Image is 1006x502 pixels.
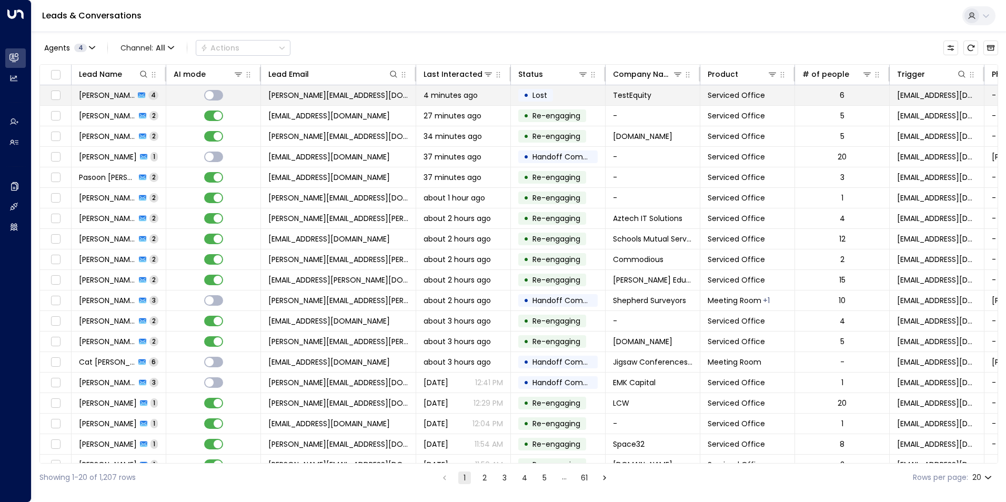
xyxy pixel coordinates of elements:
span: Toggle select row [49,89,62,102]
span: Nimali Samarasekara [79,418,137,429]
span: 4 minutes ago [424,90,478,101]
span: Toggle select row [49,253,62,266]
span: leigh@schoolsmutualservices.co.uk [268,234,390,244]
div: • [524,107,529,125]
div: Serviced Office [763,295,770,306]
button: Go to next page [598,471,611,484]
span: about 2 hours ago [424,254,491,265]
div: • [524,250,529,268]
span: Yesterday [424,418,448,429]
span: about 2 hours ago [424,213,491,224]
span: Toggle select row [49,274,62,287]
nav: pagination navigation [438,471,611,484]
div: • [524,312,529,330]
div: 4 [840,213,845,224]
span: Channel: [116,41,178,55]
span: noreply@notifications.hubspot.com [897,275,977,285]
div: 1 [841,193,843,203]
span: noreply@notifications.hubspot.com [897,459,977,470]
span: 3 [149,378,158,387]
span: gary@garychapple.co.uk [268,131,408,142]
button: Go to page 61 [578,471,591,484]
div: Last Interacted [424,68,482,81]
div: Last Interacted [424,68,494,81]
label: Rows per page: [913,472,968,483]
span: Handoff Completed [532,152,607,162]
span: lukecarling45@gmail.com [268,111,390,121]
div: 8 [840,439,844,449]
div: # of people [802,68,872,81]
span: Toggle select row [49,171,62,184]
span: Meeting Room [708,295,761,306]
span: 4 [74,44,87,52]
span: about 3 hours ago [424,336,491,347]
span: EMK Capital [613,377,656,388]
span: Toggle select row [49,109,62,123]
div: 10 [839,295,846,306]
div: • [524,394,529,412]
span: Ryan Williams [79,316,136,326]
button: Go to page 5 [538,471,551,484]
span: 2 [149,193,158,202]
div: Lead Name [79,68,149,81]
span: Maxine Puddephat [79,193,136,203]
div: • [524,189,529,207]
td: - [606,311,700,331]
span: Serviced Office [708,111,765,121]
span: Yesterday [424,377,448,388]
button: Customize [943,41,958,55]
span: 6 [149,357,158,366]
span: about 3 hours ago [424,316,491,326]
span: Serviced Office [708,90,765,101]
button: Archived Leads [983,41,998,55]
span: noreply@notifications.hubspot.com [897,90,977,101]
span: noreply@notifications.hubspot.com [897,172,977,183]
span: Chris Grinyer [79,295,136,306]
div: Lead Email [268,68,309,81]
td: - [606,414,700,434]
span: c.grinyer@shepherd.co.uk [268,295,408,306]
p: 12:41 PM [475,377,503,388]
span: Leigh Rackham [79,234,136,244]
div: Lead Name [79,68,122,81]
div: Company Name [613,68,672,81]
span: sean.houghton@aztechit.co.uk [268,213,408,224]
span: malcolm.el-tayeb@testequity.com [268,90,408,101]
button: Channel:All [116,41,178,55]
span: Serviced Office [708,234,765,244]
div: • [524,415,529,433]
div: 12 [839,234,846,244]
span: Nick McGorry [79,336,136,347]
span: noreply@notifications.hubspot.com [897,193,977,203]
a: Leads & Conversations [42,9,142,22]
span: garychapple.co.uk [613,131,672,142]
span: graham@emkcapital.com [268,377,408,388]
span: holly@space32.com [268,439,408,449]
span: Chris Turnbull [79,254,136,265]
div: • [524,292,529,309]
span: Toggle select row [49,356,62,369]
div: Product [708,68,738,81]
span: Refresh [963,41,978,55]
span: Trigger [532,193,580,203]
div: 1 [841,418,843,429]
span: Trigger [532,213,580,224]
div: # of people [802,68,849,81]
td: - [606,147,700,167]
span: Serviced Office [708,131,765,142]
span: Serviced Office [708,459,765,470]
button: Agents4 [39,41,99,55]
span: Schools Mutual Services [613,234,692,244]
div: 3 [840,172,844,183]
span: 3 [149,296,158,305]
div: • [524,353,529,371]
span: Serviced Office [708,398,765,408]
span: noreply@notifications.hubspot.com [897,254,977,265]
span: Trigger [532,336,580,347]
span: Malcolm El-Tayeb [79,90,135,101]
div: Status [518,68,543,81]
div: AI mode [174,68,206,81]
div: AI mode [174,68,244,81]
span: Trigger [532,398,580,408]
span: 2 [149,111,158,120]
